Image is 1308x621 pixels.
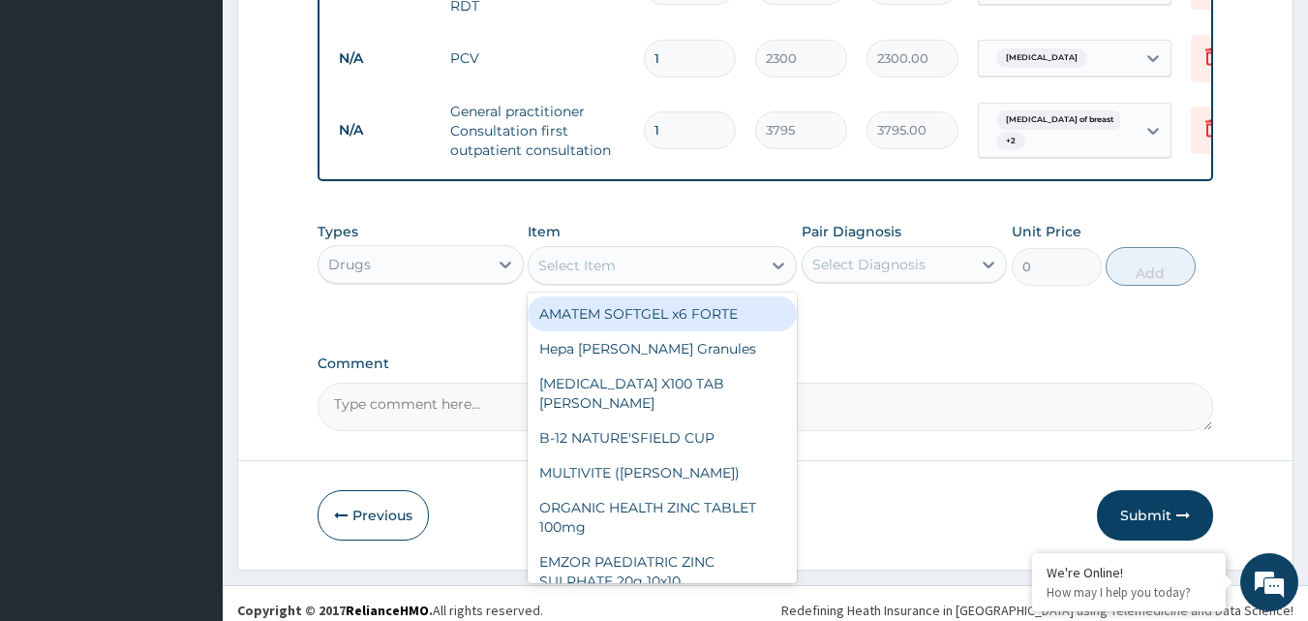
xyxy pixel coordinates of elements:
[36,97,78,145] img: d_794563401_company_1708531726252_794563401
[996,132,1025,151] span: + 2
[1047,584,1211,601] p: How may I help you today?
[528,222,561,241] label: Item
[329,112,441,148] td: N/A
[237,602,433,619] strong: Copyright © 2017 .
[1012,222,1081,241] label: Unit Price
[1097,490,1213,541] button: Submit
[528,366,797,420] div: [MEDICAL_DATA] X100 TAB [PERSON_NAME]
[528,420,797,455] div: B-12 NATURE'SFIELD CUP
[528,331,797,366] div: Hepa [PERSON_NAME] Granules
[318,356,1214,372] label: Comment
[1047,564,1211,581] div: We're Online!
[528,490,797,544] div: ORGANIC HEALTH ZINC TABLET 100mg
[328,255,371,274] div: Drugs
[329,41,441,77] td: N/A
[996,110,1123,130] span: [MEDICAL_DATA] of breast
[802,222,901,241] label: Pair Diagnosis
[318,10,364,56] div: Minimize live chat window
[528,296,797,331] div: AMATEM SOFTGEL x6 FORTE
[441,39,634,78] td: PCV
[1106,247,1196,286] button: Add
[101,109,325,134] div: Chat with us now
[538,256,616,275] div: Select Item
[996,48,1087,68] span: [MEDICAL_DATA]
[318,224,358,240] label: Types
[812,255,926,274] div: Select Diagnosis
[441,92,634,170] td: General practitioner Consultation first outpatient consultation
[112,187,267,383] span: We're online!
[318,490,429,541] button: Previous
[781,601,1293,620] div: Redefining Heath Insurance in [GEOGRAPHIC_DATA] using Telemedicine and Data Science!
[346,602,429,619] a: RelianceHMO
[528,455,797,490] div: MULTIVITE ([PERSON_NAME])
[528,544,797,599] div: EMZOR PAEDIATRIC ZINC SULPHATE 20g 10x10
[10,415,369,482] textarea: Type your message and hit 'Enter'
